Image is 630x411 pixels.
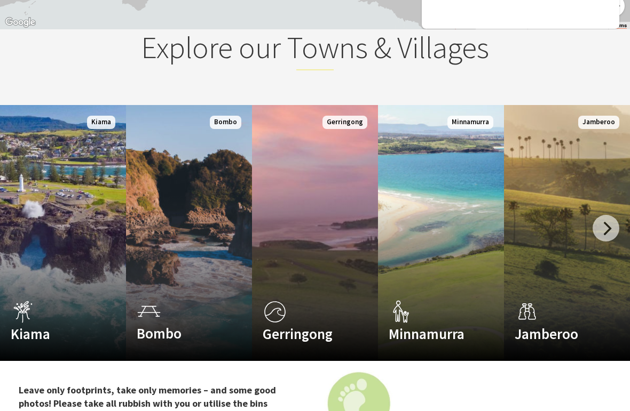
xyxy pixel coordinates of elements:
h4: Bombo [137,325,223,342]
h4: Minnamurra [389,325,475,342]
span: Kiama [87,116,115,129]
a: Click to see this area on Google Maps [3,15,38,29]
span: Bombo [210,116,241,129]
span: Minnamurra [447,116,493,129]
a: Custom Image Used Minnamurra Minnamurra [378,105,504,361]
h4: Gerringong [263,325,349,342]
h4: Jamberoo [515,325,601,342]
a: Custom Image Used Bombo Bombo [126,105,252,361]
a: Custom Image Used Gerringong Gerringong [252,105,378,361]
span: Gerringong [322,116,367,129]
span: Jamberoo [578,116,619,129]
h2: Explore our Towns & Villages [109,29,521,70]
a: Custom Image Used Jamberoo Jamberoo [504,105,630,361]
img: Google [3,15,38,29]
h4: Kiama [11,325,97,342]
